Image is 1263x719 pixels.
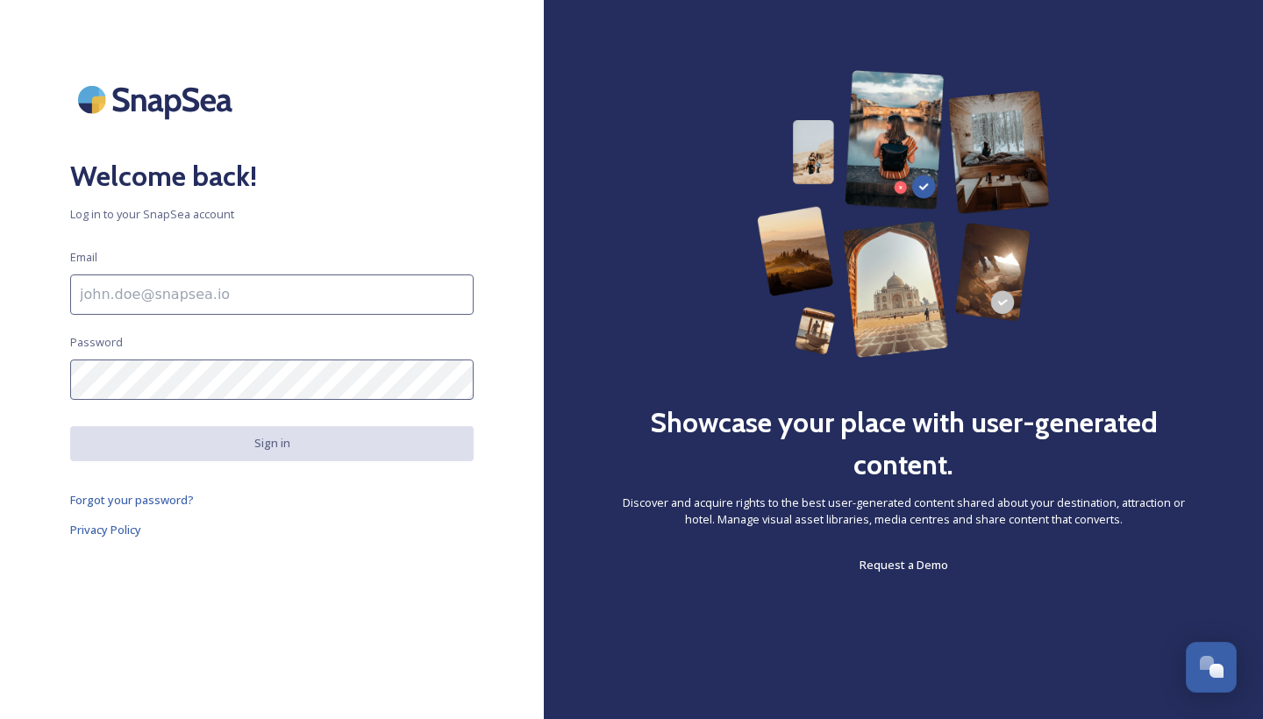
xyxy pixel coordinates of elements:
[70,334,123,351] span: Password
[70,489,474,510] a: Forgot your password?
[70,274,474,315] input: john.doe@snapsea.io
[70,249,97,266] span: Email
[70,426,474,460] button: Sign in
[70,155,474,197] h2: Welcome back!
[70,492,194,508] span: Forgot your password?
[614,402,1193,486] h2: Showcase your place with user-generated content.
[860,557,948,573] span: Request a Demo
[614,495,1193,528] span: Discover and acquire rights to the best user-generated content shared about your destination, att...
[757,70,1051,358] img: 63b42ca75bacad526042e722_Group%20154-p-800.png
[70,522,141,537] span: Privacy Policy
[70,70,246,129] img: SnapSea Logo
[70,206,474,223] span: Log in to your SnapSea account
[860,554,948,575] a: Request a Demo
[70,519,474,540] a: Privacy Policy
[1186,642,1237,693] button: Open Chat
